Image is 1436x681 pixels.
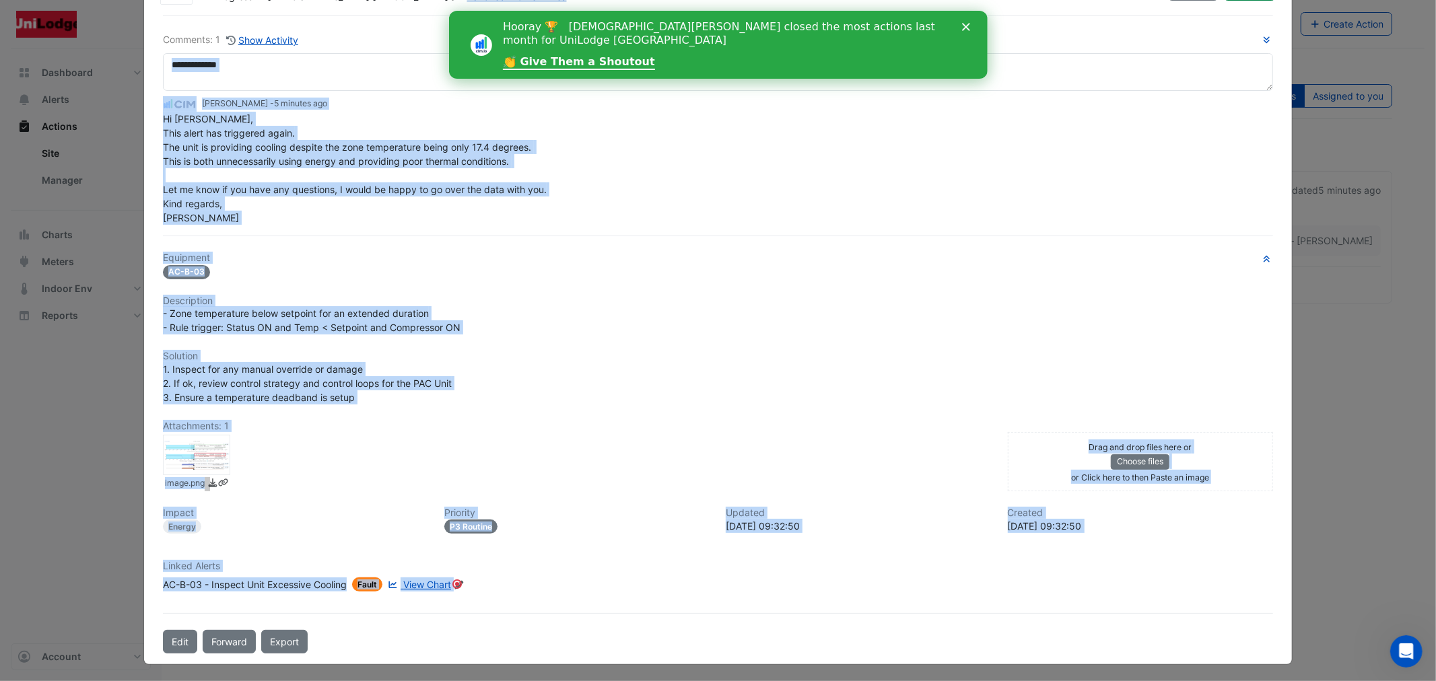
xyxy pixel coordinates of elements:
[163,519,201,534] div: Energy
[451,578,463,590] div: Tooltip anchor
[352,577,382,592] span: Fault
[163,97,197,112] img: CIM
[449,11,988,79] iframe: Intercom live chat banner
[513,12,526,20] div: Close
[163,435,230,475] div: image.png
[163,252,1272,264] h6: Equipment
[163,421,1272,432] h6: Attachments: 1
[163,32,299,48] div: Comments: 1
[726,507,991,519] h6: Updated
[1071,472,1209,482] small: or Click here to then Paste an image
[163,308,460,333] span: - Zone temperature below setpoint for an extended duration - Rule trigger: Status ON and Temp < S...
[163,265,210,279] span: AC-B-03
[403,579,451,590] span: View Chart
[444,507,710,519] h6: Priority
[163,295,1272,307] h6: Description
[1089,442,1192,452] small: Drag and drop files here or
[1390,635,1423,668] iframe: Intercom live chat
[274,98,327,108] span: 2025-08-15 09:32:50
[203,630,256,653] button: Forward
[163,577,347,592] div: AC-B-03 - Inspect Unit Excessive Cooling
[163,630,197,653] button: Edit
[165,477,205,491] small: image.png
[218,477,228,491] a: Copy link to clipboard
[1008,507,1273,519] h6: Created
[261,630,308,653] a: Export
[444,519,498,534] div: P3 Routine
[163,507,428,519] h6: Impact
[726,519,991,533] div: [DATE] 09:32:50
[1008,519,1273,533] div: [DATE] 09:32:50
[226,32,299,48] button: Show Activity
[1111,454,1169,469] button: Choose files
[207,477,217,491] a: Download
[163,351,1272,362] h6: Solution
[385,577,451,592] a: View Chart
[202,98,327,110] small: [PERSON_NAME] -
[163,113,547,223] span: Hi [PERSON_NAME], This alert has triggered again. The unit is providing cooling despite the zone ...
[163,561,1272,572] h6: Linked Alerts
[163,363,452,403] span: 1. Inspect for any manual override or damage 2. If ok, review control strategy and control loops ...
